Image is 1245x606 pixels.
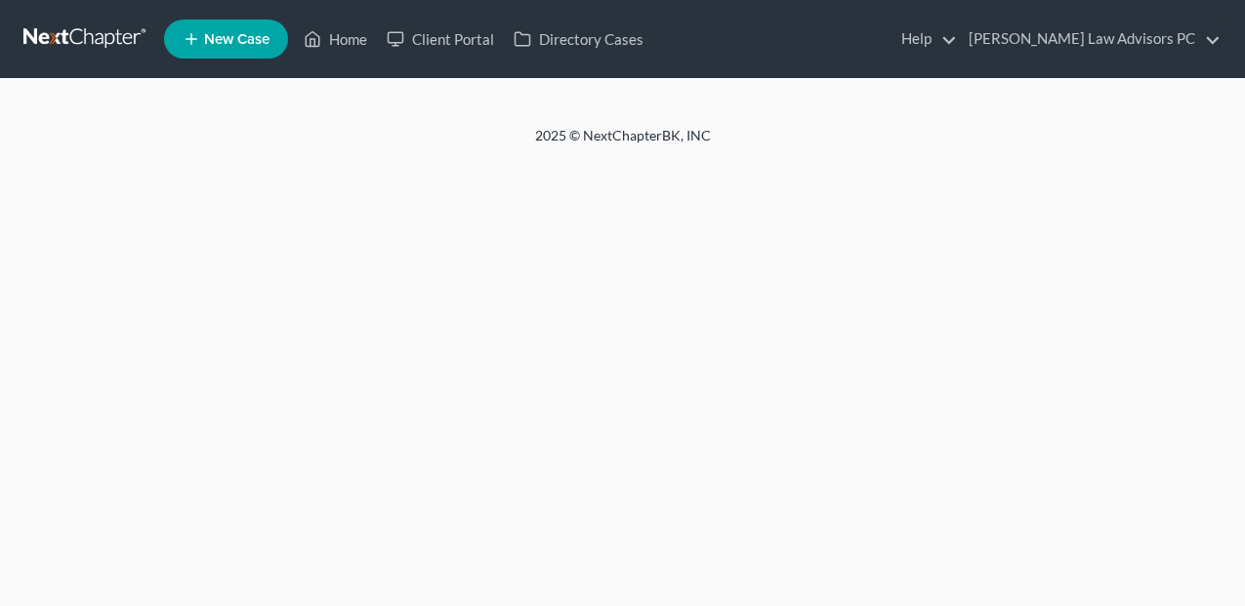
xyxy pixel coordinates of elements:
new-legal-case-button: New Case [164,20,288,59]
div: 2025 © NextChapterBK, INC [66,126,1180,161]
a: Help [892,21,957,57]
a: Client Portal [377,21,504,57]
a: Directory Cases [504,21,653,57]
a: [PERSON_NAME] Law Advisors PC [959,21,1221,57]
a: Home [294,21,377,57]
